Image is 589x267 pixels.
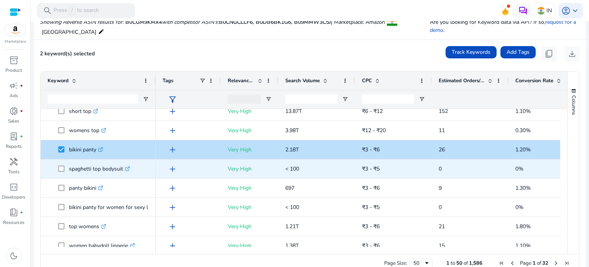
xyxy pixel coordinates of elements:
[507,48,530,56] span: Add Tags
[533,260,536,267] span: 1
[9,132,18,141] span: lab_profile
[439,108,448,115] span: 152
[42,28,96,36] span: [GEOGRAPHIC_DATA]
[285,77,320,84] span: Search Volume
[564,260,570,266] div: Last Page
[9,182,18,192] span: code_blocks
[40,50,95,57] span: 2 keyword(s) selected
[446,260,449,267] span: 1
[568,49,577,58] span: download
[20,211,23,214] span: fiber_manual_record
[285,146,299,153] span: 2.18T
[439,77,485,84] span: Estimated Orders/Month
[285,108,302,115] span: 13.87T
[168,184,177,193] span: add
[9,81,18,90] span: campaign
[564,46,580,61] button: download
[20,84,23,87] span: fiber_manual_record
[362,146,380,153] span: ₹3 - ₹6
[5,39,26,45] p: Marketplace
[446,46,497,58] button: Track Keywords
[285,223,299,230] span: 1.21T
[8,168,20,175] p: Tools
[2,194,25,201] p: Developers
[228,77,255,84] span: Relevance Score
[285,204,299,211] span: < 100
[362,242,380,249] span: ₹3 - ₹6
[8,118,19,124] p: Sales
[20,135,23,138] span: fiber_manual_record
[43,6,52,15] span: search
[168,107,177,116] span: add
[9,56,18,65] span: inventory_2
[362,165,380,172] span: ₹3 - ₹5
[69,142,103,158] p: bikini panty
[285,127,299,134] span: 3.98T
[6,143,22,150] p: Reports
[228,180,271,196] p: Very High
[439,146,445,153] span: 26
[48,77,69,84] span: Keyword
[439,223,445,230] span: 21
[362,95,414,104] input: CPC Filter Input
[48,95,138,104] input: Keyword Filter Input
[69,199,171,215] p: bikini panty for women for sexy lingerie
[228,161,271,177] p: Very High
[228,103,271,119] p: Very High
[542,260,548,267] span: 32
[168,203,177,212] span: add
[163,77,173,84] span: Tags
[515,108,531,115] span: 1.10%
[342,96,348,102] button: Open Filter Menu
[69,7,76,15] span: /
[439,165,442,172] span: 0
[546,4,552,17] p: IN
[265,96,271,102] button: Open Filter Menu
[69,219,106,234] p: top womens
[69,103,98,119] p: short top
[285,95,337,104] input: Search Volume Filter Input
[456,260,462,267] span: 50
[168,164,177,174] span: add
[561,6,571,15] span: account_circle
[168,222,177,231] span: add
[545,49,554,58] span: content_copy
[228,219,271,234] p: Very High
[520,260,531,267] span: Page
[452,48,490,56] span: Track Keywords
[537,7,545,15] img: in.svg
[553,260,559,266] div: Next Page
[228,238,271,254] p: Very High
[9,208,18,217] span: book_4
[537,260,541,267] span: of
[228,142,271,158] p: Very High
[228,123,271,138] p: Very High
[515,223,531,230] span: 1.80%
[362,184,380,192] span: ₹3 - ₹6
[168,95,177,104] span: filter_alt
[5,67,22,74] p: Product
[439,184,442,192] span: 9
[515,77,553,84] span: Conversion Rate
[20,109,23,113] span: fiber_manual_record
[10,92,18,99] p: Ads
[413,260,424,267] div: 50
[515,165,523,172] span: 0%
[430,18,580,34] p: Are you looking for Keyword data via API? If so, .
[362,127,386,134] span: ₹12 - ₹20
[570,95,577,115] span: Columns
[362,108,383,115] span: ₹6 - ₹12
[5,24,26,36] img: amazon.svg
[469,260,482,267] span: 1,586
[509,260,515,266] div: Previous Page
[69,161,130,177] p: spaghetti top bodysuit
[54,7,99,15] p: Press to search
[362,204,380,211] span: ₹3 - ₹5
[69,123,106,138] p: womens top
[9,106,18,116] span: donut_small
[3,219,25,226] p: Resources
[168,126,177,135] span: add
[362,77,372,84] span: CPC
[384,260,407,267] div: Page Size:
[500,46,536,58] button: Add Tags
